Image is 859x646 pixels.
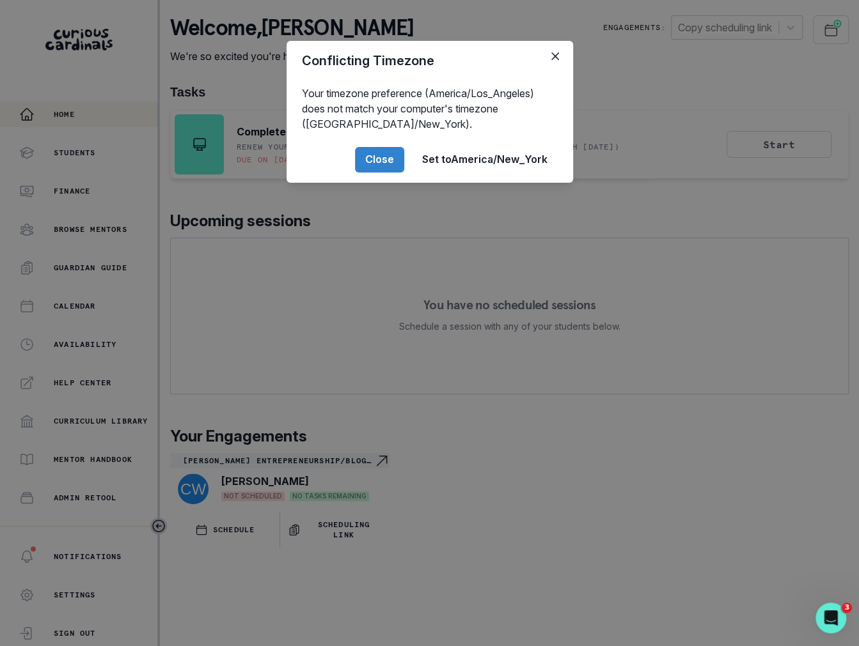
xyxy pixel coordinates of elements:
button: Set toAmerica/New_York [412,147,558,173]
span: 3 [842,603,852,613]
button: Close [355,147,404,173]
iframe: Intercom live chat [816,603,846,633]
div: Your timezone preference (America/Los_Angeles) does not match your computer's timezone ([GEOGRAPH... [287,81,573,137]
button: Close [545,46,565,66]
header: Conflicting Timezone [287,41,573,81]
